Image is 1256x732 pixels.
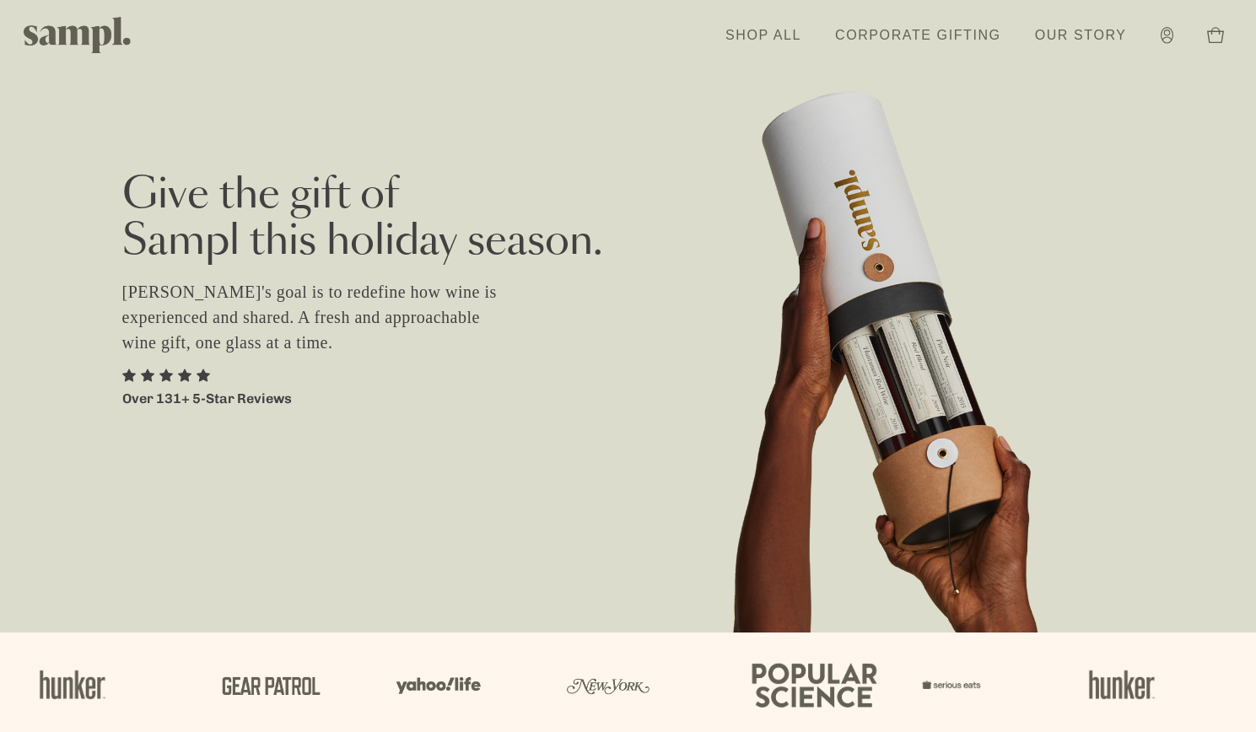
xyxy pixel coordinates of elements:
[542,652,634,719] img: Artboard_3_3c8004f1-87e6-4dd9-9159-91a8c61f962a.png
[827,17,1010,54] a: Corporate Gifting
[122,279,519,355] p: [PERSON_NAME]'s goal is to redefine how wine is experienced and shared. A fresh and approachable ...
[122,173,1135,266] h2: Give the gift of Sampl this holiday season.
[364,649,467,723] img: Artboard_6_5c11d1bd-c4ca-46b8-ad3a-1f2b4dcd699f.png
[1027,17,1135,54] a: Our Story
[122,389,292,409] p: Over 131+ 5-Star Reviews
[717,17,810,54] a: Shop All
[10,655,94,716] img: Artboard_1_af690aba-db18-4d1d-a553-70c177ae2e35.png
[1059,655,1144,716] img: Artboard_1_af690aba-db18-4d1d-a553-70c177ae2e35.png
[896,661,963,710] img: Artboard_7_560d3599-80fb-43b6-be66-ebccdeaecca2.png
[187,643,305,728] img: Artboard_5_a195cd02-e365-44f4-8930-be9a6ff03eb6.png
[24,17,132,53] img: Sampl logo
